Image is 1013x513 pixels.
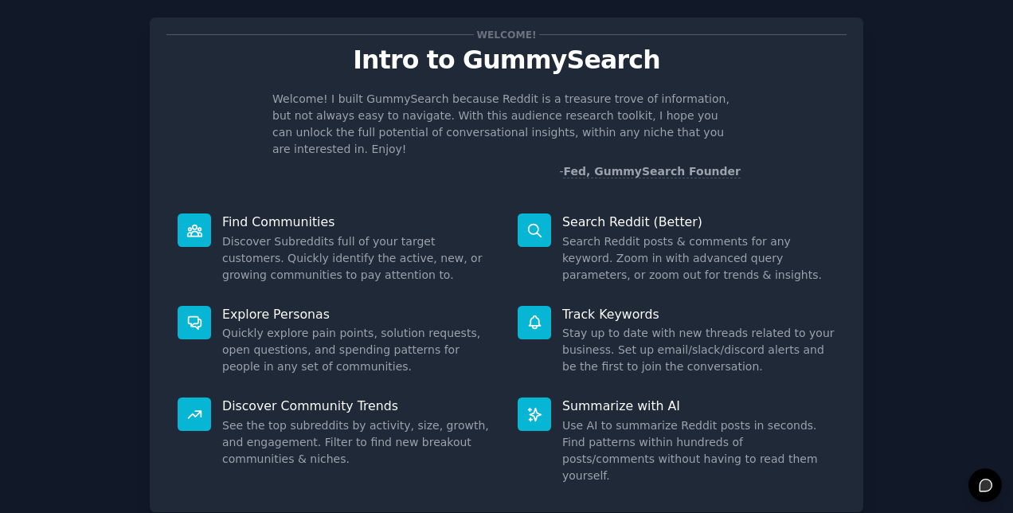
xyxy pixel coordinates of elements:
span: Welcome! [474,26,539,43]
dd: Quickly explore pain points, solution requests, open questions, and spending patterns for people ... [222,325,495,375]
a: Fed, GummySearch Founder [563,165,741,178]
dd: Use AI to summarize Reddit posts in seconds. Find patterns within hundreds of posts/comments with... [562,417,835,484]
p: Search Reddit (Better) [562,213,835,230]
p: Explore Personas [222,306,495,323]
p: Intro to GummySearch [166,46,847,74]
p: Summarize with AI [562,397,835,414]
p: Track Keywords [562,306,835,323]
div: - [559,163,741,180]
dd: Stay up to date with new threads related to your business. Set up email/slack/discord alerts and ... [562,325,835,375]
p: Find Communities [222,213,495,230]
dd: Search Reddit posts & comments for any keyword. Zoom in with advanced query parameters, or zoom o... [562,233,835,284]
p: Welcome! I built GummySearch because Reddit is a treasure trove of information, but not always ea... [272,91,741,158]
p: Discover Community Trends [222,397,495,414]
dd: See the top subreddits by activity, size, growth, and engagement. Filter to find new breakout com... [222,417,495,468]
dd: Discover Subreddits full of your target customers. Quickly identify the active, new, or growing c... [222,233,495,284]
